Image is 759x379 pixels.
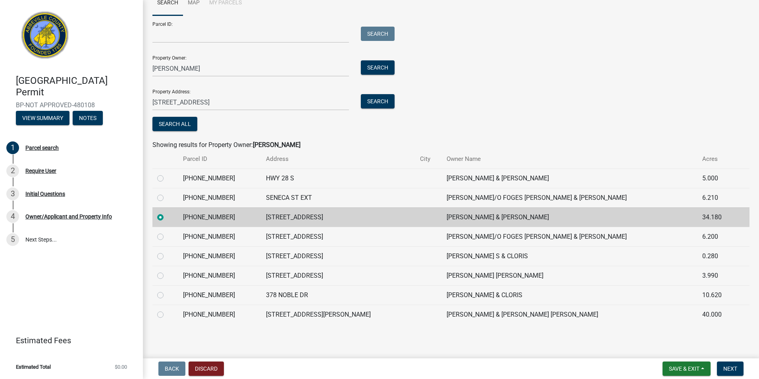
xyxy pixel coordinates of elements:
button: View Summary [16,111,69,125]
td: [STREET_ADDRESS] [261,246,415,266]
td: [PHONE_NUMBER] [178,305,261,324]
div: 4 [6,210,19,223]
td: [PERSON_NAME] & [PERSON_NAME] [PERSON_NAME] [442,305,697,324]
div: Showing results for Property Owner: [152,140,749,150]
td: [PERSON_NAME] & [PERSON_NAME] [442,207,697,227]
wm-modal-confirm: Notes [73,115,103,122]
td: [PHONE_NUMBER] [178,207,261,227]
td: 0.280 [697,246,736,266]
td: [PERSON_NAME]/O FOGES [PERSON_NAME] & [PERSON_NAME] [442,188,697,207]
td: [PHONE_NUMBER] [178,266,261,285]
td: 10.620 [697,285,736,305]
button: Search [361,27,395,41]
td: 5.000 [697,168,736,188]
div: Require User [25,168,56,174]
div: Initial Questions [25,191,65,197]
td: 34.180 [697,207,736,227]
strong: [PERSON_NAME] [253,141,301,149]
div: Owner/Applicant and Property Info [25,214,112,219]
img: Abbeville County, South Carolina [16,8,74,67]
td: 40.000 [697,305,736,324]
button: Save & Exit [663,362,711,376]
td: 6.210 [697,188,736,207]
td: [STREET_ADDRESS][PERSON_NAME] [261,305,415,324]
td: [PHONE_NUMBER] [178,188,261,207]
button: Search All [152,117,197,131]
td: [STREET_ADDRESS] [261,227,415,246]
div: 2 [6,164,19,177]
button: Search [361,94,395,108]
a: Estimated Fees [6,333,130,348]
button: Discard [189,362,224,376]
td: [PERSON_NAME] [PERSON_NAME] [442,266,697,285]
th: City [415,150,442,168]
th: Address [261,150,415,168]
td: [STREET_ADDRESS] [261,207,415,227]
td: 6.200 [697,227,736,246]
th: Acres [697,150,736,168]
td: [PHONE_NUMBER] [178,227,261,246]
td: [PERSON_NAME]/O FOGES [PERSON_NAME] & [PERSON_NAME] [442,227,697,246]
td: [STREET_ADDRESS] [261,266,415,285]
span: Back [165,365,179,372]
span: Estimated Total [16,364,51,369]
td: [PHONE_NUMBER] [178,285,261,305]
td: [PERSON_NAME] & [PERSON_NAME] [442,168,697,188]
td: HWY 28 S [261,168,415,188]
wm-modal-confirm: Summary [16,115,69,122]
td: [PHONE_NUMBER] [178,168,261,188]
td: 3.990 [697,266,736,285]
span: Next [723,365,737,372]
th: Owner Name [442,150,697,168]
h4: [GEOGRAPHIC_DATA] Permit [16,75,137,98]
div: 1 [6,141,19,154]
span: Save & Exit [669,365,699,372]
button: Notes [73,111,103,125]
td: [PERSON_NAME] S & CLORIS [442,246,697,266]
button: Back [158,362,185,376]
th: Parcel ID [178,150,261,168]
div: 3 [6,188,19,200]
td: 378 NOBLE DR [261,285,415,305]
div: 5 [6,233,19,246]
span: BP-NOT APPROVED-480108 [16,101,127,109]
button: Next [717,362,744,376]
button: Search [361,60,395,75]
div: Parcel search [25,145,59,151]
td: SENECA ST EXT [261,188,415,207]
span: $0.00 [115,364,127,369]
td: [PHONE_NUMBER] [178,246,261,266]
td: [PERSON_NAME] & CLORIS [442,285,697,305]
